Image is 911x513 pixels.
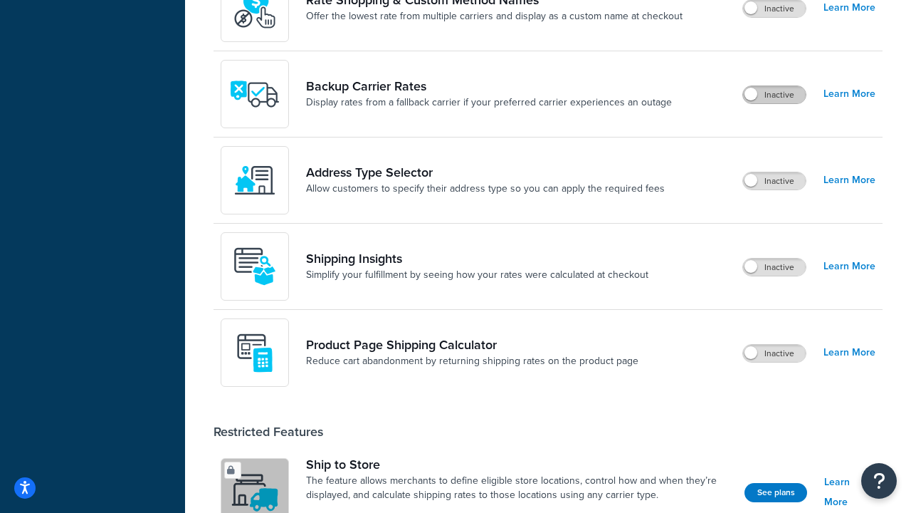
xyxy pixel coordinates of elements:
[306,354,638,368] a: Reduce cart abandonment by returning shipping rates on the product page
[306,95,672,110] a: Display rates from a fallback carrier if your preferred carrier experiences an outage
[230,155,280,205] img: wNXZ4XiVfOSSwAAAABJRU5ErkJggg==
[306,474,733,502] a: The feature allows merchants to define eligible store locations, control how and when they’re dis...
[306,251,648,266] a: Shipping Insights
[214,424,323,440] div: Restricted Features
[230,328,280,378] img: +D8d0cXZM7VpdAAAAAElFTkSuQmCC
[306,165,665,180] a: Address Type Selector
[306,268,648,282] a: Simplify your fulfillment by seeing how your rates were calculated at checkout
[744,483,807,502] button: See plans
[306,9,683,24] a: Offer the lowest rate from multiple carriers and display as a custom name at checkout
[823,256,875,276] a: Learn More
[823,84,875,104] a: Learn More
[824,472,875,512] a: Learn More
[743,172,806,190] label: Inactive
[306,457,733,472] a: Ship to Store
[861,463,897,499] button: Open Resource Center
[306,78,672,94] a: Backup Carrier Rates
[823,170,875,190] a: Learn More
[743,86,806,103] label: Inactive
[743,259,806,276] label: Inactive
[306,337,638,353] a: Product Page Shipping Calculator
[230,69,280,119] img: icon-duo-feat-backup-carrier-4420b188.png
[823,343,875,363] a: Learn More
[743,345,806,362] label: Inactive
[230,242,280,291] img: Acw9rhKYsOEjAAAAAElFTkSuQmCC
[306,182,665,196] a: Allow customers to specify their address type so you can apply the required fees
